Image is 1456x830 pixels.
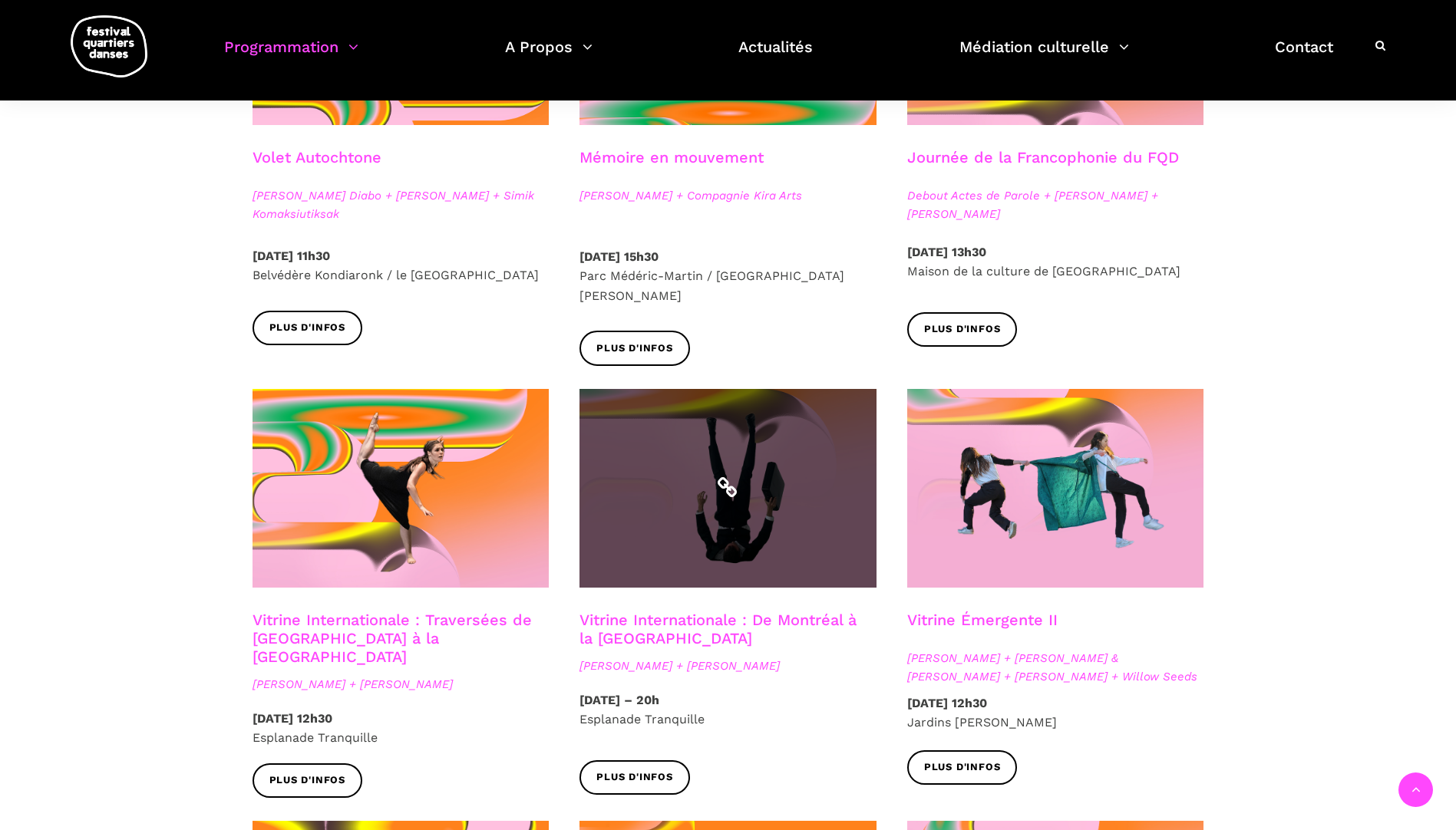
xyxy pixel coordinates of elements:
a: A Propos [505,34,593,79]
a: Vitrine Internationale : Traversées de [GEOGRAPHIC_DATA] à la [GEOGRAPHIC_DATA] [253,611,532,666]
span: Esplanade Tranquille [579,712,705,726]
strong: [DATE] 15h30 [579,249,659,264]
span: Debout Actes de Parole + [PERSON_NAME] + [PERSON_NAME] [907,186,1204,223]
p: Parc Médéric-Martin / [GEOGRAPHIC_DATA][PERSON_NAME] [579,247,877,306]
a: Vitrine Internationale : De Montréal à la [GEOGRAPHIC_DATA] [579,611,857,647]
a: Plus d'infos [579,331,690,365]
a: Journée de la Francophonie du FQD [907,148,1179,166]
span: Plus d'infos [596,341,673,357]
a: Vitrine Émergente II [907,611,1058,629]
strong: [DATE] 11h30 [253,249,330,263]
span: Plus d'infos [269,772,346,789]
span: [PERSON_NAME] + Compagnie Kira Arts [579,186,877,205]
a: Plus d'infos [253,763,363,798]
a: Actualités [738,34,813,79]
a: Contact [1275,34,1333,79]
a: Médiation culturelle [959,34,1129,79]
span: Plus d'infos [924,321,1001,338]
span: [PERSON_NAME] Diabo + [PERSON_NAME] + Simik Komaksiutiksak [253,186,550,223]
strong: [DATE] 12h30 [907,696,987,710]
span: [PERSON_NAME] + [PERSON_NAME] & [PERSON_NAME] + [PERSON_NAME] + Willow Seeds [907,649,1204,686]
a: Plus d'infos [907,750,1018,785]
span: [PERSON_NAME] + [PERSON_NAME] [253,675,550,693]
strong: [DATE] 12h30 [253,711,332,726]
span: Esplanade Tranquille [253,730,378,745]
span: Plus d'infos [269,320,346,336]
a: Plus d'infos [579,760,690,795]
p: Maison de la culture de [GEOGRAPHIC_DATA] [907,242,1204,282]
a: Plus d'infos [253,311,363,345]
img: logo-fqd-med [71,15,147,77]
a: Mémoire en mouvement [579,148,764,166]
span: Plus d'infos [596,769,673,786]
a: Programmation [224,34,358,79]
p: Belvédère Kondiaronk / le [GEOGRAPHIC_DATA] [253,246,550,285]
a: Plus d'infos [907,312,1018,347]
a: Volet Autochtone [253,148,381,166]
span: Jardins [PERSON_NAME] [907,715,1057,730]
span: Plus d'infos [924,759,1001,776]
span: [PERSON_NAME] + [PERSON_NAME] [579,657,877,675]
strong: [DATE] 13h30 [907,245,986,259]
strong: [DATE] – 20h [579,693,659,707]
